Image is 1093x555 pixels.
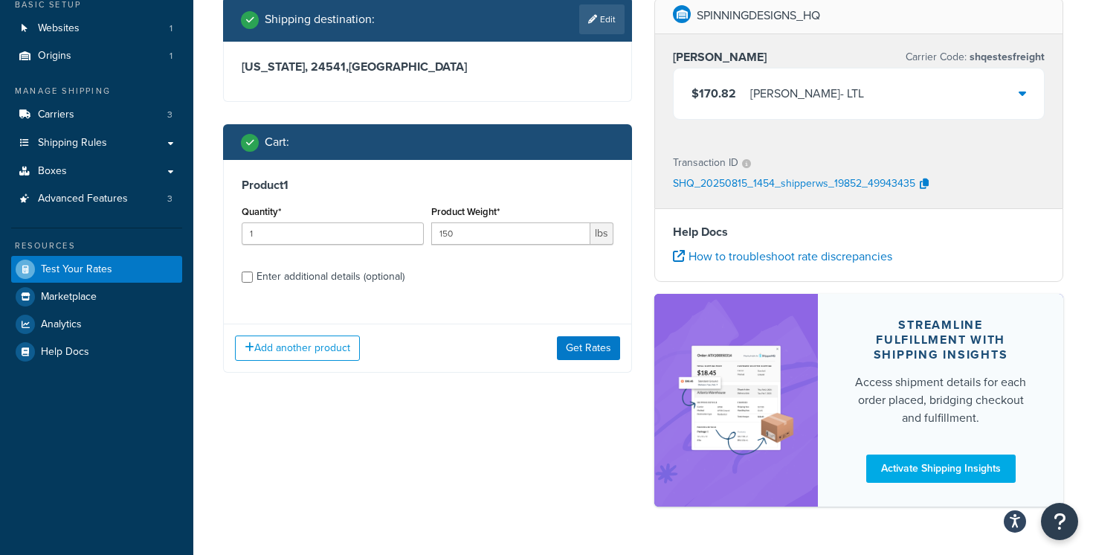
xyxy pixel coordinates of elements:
button: Add another product [235,336,360,361]
a: Analytics [11,311,182,338]
li: Carriers [11,101,182,129]
h3: [US_STATE], 24541 , [GEOGRAPHIC_DATA] [242,60,613,74]
a: Shipping Rules [11,129,182,157]
a: Advanced Features3 [11,185,182,213]
button: Get Rates [557,336,620,360]
a: Edit [579,4,625,34]
input: 0.0 [242,222,424,245]
span: Test Your Rates [41,263,112,276]
p: Transaction ID [673,153,738,173]
span: Websites [38,22,80,35]
h4: Help Docs [673,223,1045,241]
div: [PERSON_NAME] - LTL [750,83,864,104]
h2: Shipping destination : [265,13,375,26]
h3: [PERSON_NAME] [673,50,767,65]
li: Advanced Features [11,185,182,213]
a: Boxes [11,158,182,185]
span: 3 [167,109,173,121]
span: shqestesfreight [967,49,1045,65]
p: SHQ_20250815_1454_shipperws_19852_49943435 [673,173,915,196]
a: Activate Shipping Insights [866,455,1016,483]
a: How to troubleshoot rate discrepancies [673,248,892,265]
button: Open Resource Center [1041,503,1078,540]
li: Websites [11,15,182,42]
div: Resources [11,240,182,252]
label: Product Weight* [431,206,500,217]
img: feature-image-si-e24932ea9b9fcd0ff835db86be1ff8d589347e8876e1638d903ea230a36726be.png [677,316,796,484]
a: Help Docs [11,339,182,365]
span: Boxes [38,165,67,178]
span: Advanced Features [38,193,128,205]
a: Origins1 [11,42,182,70]
p: Carrier Code: [906,47,1045,68]
li: Origins [11,42,182,70]
span: Shipping Rules [38,137,107,150]
span: Carriers [38,109,74,121]
span: lbs [590,222,613,245]
div: Manage Shipping [11,85,182,97]
span: Help Docs [41,346,89,359]
a: Carriers3 [11,101,182,129]
input: 0.00 [431,222,590,245]
a: Websites1 [11,15,182,42]
p: SPINNINGDESIGNS_HQ [697,5,820,26]
a: Marketplace [11,283,182,310]
span: Origins [38,50,71,62]
div: Enter additional details (optional) [257,266,404,287]
input: Enter additional details (optional) [242,272,253,283]
span: $170.82 [691,85,736,102]
h3: Product 1 [242,178,613,193]
span: 1 [170,50,173,62]
div: Access shipment details for each order placed, bridging checkout and fulfillment. [854,373,1028,427]
span: Analytics [41,318,82,331]
h2: Cart : [265,135,289,149]
span: Marketplace [41,291,97,304]
div: Streamline Fulfillment with Shipping Insights [854,318,1028,362]
span: 1 [170,22,173,35]
span: 3 [167,193,173,205]
label: Quantity* [242,206,281,217]
a: Test Your Rates [11,256,182,283]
